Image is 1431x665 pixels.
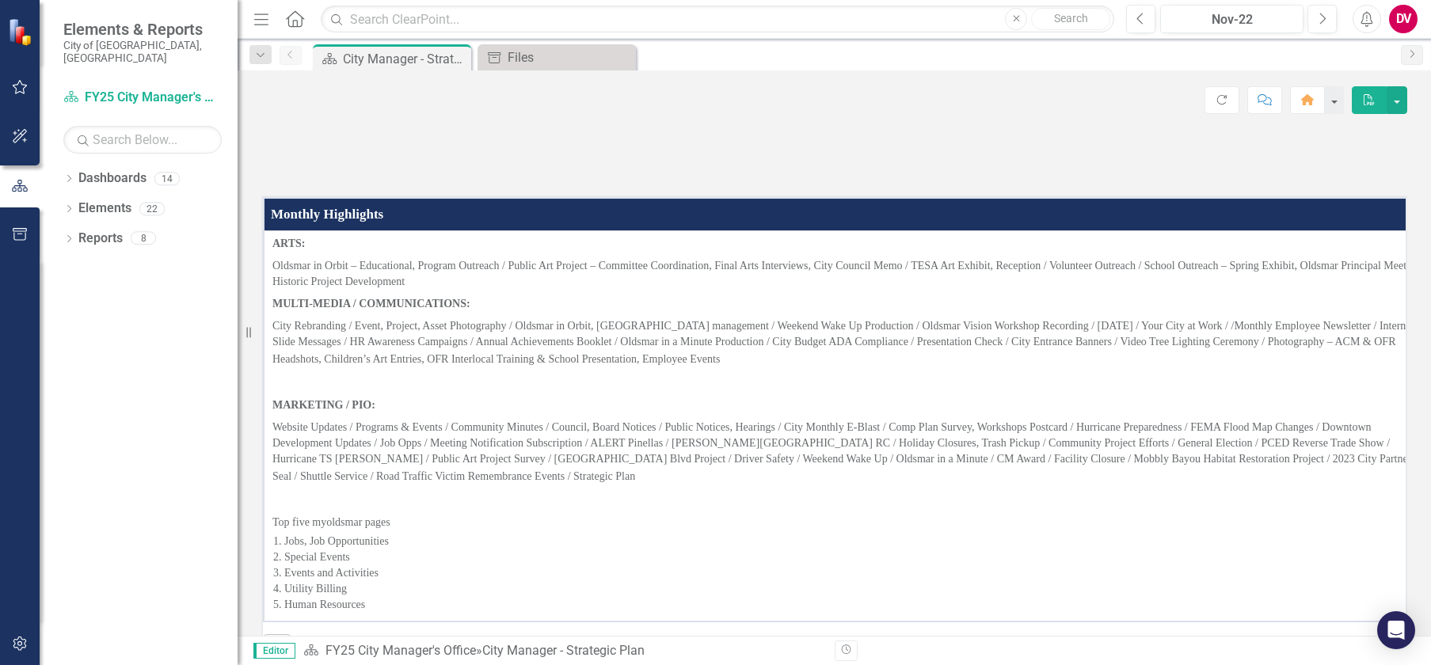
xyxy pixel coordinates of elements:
span: Editor [253,643,295,659]
div: City Manager - Strategic Plan [482,643,645,658]
div: Nov-22 [1166,10,1298,29]
b: MARKETING / PIO: [272,399,375,411]
button: DV [1389,5,1418,33]
div: 22 [139,202,165,215]
img: ClearPoint Strategy [8,18,36,46]
a: Dashboards [78,169,147,188]
small: City of [GEOGRAPHIC_DATA], [GEOGRAPHIC_DATA] [63,39,222,65]
span: Elements & Reports [63,20,222,39]
a: Files [481,47,632,67]
div: » [303,642,823,660]
div: 14 [154,172,180,185]
a: Reports [78,230,123,248]
button: Nov-22 [1160,5,1304,33]
a: Elements [78,199,131,218]
div: Files [508,47,632,67]
input: Search Below... [63,126,222,154]
b: ARTS: [272,237,306,249]
button: Search [1031,8,1110,30]
div: 8 [131,232,156,245]
b: MULTI-MEDIA / COMMUNICATIONS: [272,298,470,310]
div: City Manager - Strategic Plan [343,49,467,69]
span: Search [1054,12,1088,25]
div: Open Intercom Messenger [1377,611,1415,649]
a: FY25 City Manager's Office [325,643,476,658]
a: FY25 City Manager's Office [63,89,222,107]
input: Search ClearPoint... [321,6,1114,33]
